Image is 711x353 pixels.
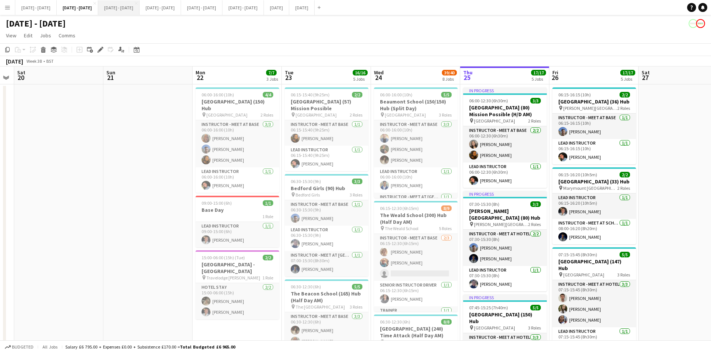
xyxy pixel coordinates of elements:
app-user-avatar: Programmes & Operations [689,19,698,28]
a: View [3,31,19,40]
span: 26 [551,73,558,82]
span: 27 [640,73,650,82]
span: 06:30-12:30 (6h) [291,284,321,289]
app-job-card: 15:00-06:00 (15h) (Tue)2/2[GEOGRAPHIC_DATA] - [GEOGRAPHIC_DATA] Travelodge [PERSON_NAME]1 RoleHot... [196,250,279,319]
app-card-role: Trainer1/1 [374,306,458,332]
div: 3 Jobs [266,76,278,82]
span: 3 Roles [617,272,630,278]
span: 1/1 [263,200,273,206]
app-card-role: Instructor - Meet at Base1/106:15-16:15 (10h)[PERSON_NAME] [552,114,636,139]
div: In progress [463,191,547,197]
span: 8/8 [441,319,452,325]
span: 2 Roles [261,112,273,118]
app-card-role: Instructor - Meet at Base2/306:15-12:30 (6h15m)[PERSON_NAME][PERSON_NAME] [374,234,458,281]
button: [DATE] - [DATE] [181,0,222,15]
app-job-card: 06:15-15:40 (9h25m)2/2[GEOGRAPHIC_DATA] (57) Mission Possible [GEOGRAPHIC_DATA]2 RolesInstructor ... [285,87,368,171]
h3: [GEOGRAPHIC_DATA] (80) Mission Possible (H/D AM) [463,104,547,118]
span: [GEOGRAPHIC_DATA] [474,325,515,331]
span: 7/7 [266,70,277,75]
h3: [GEOGRAPHIC_DATA] (150) Hub [196,98,279,112]
span: 2 Roles [617,185,630,191]
div: [DATE] [6,58,23,65]
app-job-card: In progress06:00-12:30 (6h30m)3/3[GEOGRAPHIC_DATA] (80) Mission Possible (H/D AM) [GEOGRAPHIC_DAT... [463,87,547,188]
span: 8/9 [441,205,452,211]
div: 5 Jobs [621,76,635,82]
app-card-role: Lead Instructor1/106:00-16:00 (10h)[PERSON_NAME] [196,167,279,193]
span: 15:00-06:00 (15h) (Tue) [202,255,245,260]
h3: [GEOGRAPHIC_DATA] - [GEOGRAPHIC_DATA] [196,261,279,275]
span: 23 [284,73,293,82]
app-card-role: Lead Instructor1/106:15-15:40 (9h25m)[PERSON_NAME] [285,146,368,171]
span: 06:15-12:30 (6h15m) [380,205,419,211]
span: [PERSON_NAME][GEOGRAPHIC_DATA] [563,105,617,111]
span: 06:30-12:30 (6h) [380,319,410,325]
span: Mon [196,69,205,76]
span: Comms [59,32,75,39]
span: [GEOGRAPHIC_DATA] [206,112,247,118]
button: [DATE] - [DATE] [57,0,98,15]
app-job-card: 06:00-16:00 (10h)5/5Beaumont School (150/150) Hub (Split Day) [GEOGRAPHIC_DATA]3 RolesInstructor ... [374,87,458,198]
span: 16/16 [353,70,368,75]
h3: [GEOGRAPHIC_DATA] (240) Time Attack (Half Day AM) [374,325,458,339]
span: 5/5 [620,252,630,257]
app-job-card: In progress07:30-15:30 (8h)3/3[PERSON_NAME][GEOGRAPHIC_DATA] (80) Hub [PERSON_NAME][GEOGRAPHIC_DA... [463,191,547,291]
span: 07:45-15:25 (7h40m) [469,305,508,310]
h3: [PERSON_NAME][GEOGRAPHIC_DATA] (80) Hub [463,208,547,221]
span: [GEOGRAPHIC_DATA] [474,118,515,124]
span: 3 Roles [439,112,452,118]
span: Marymount [GEOGRAPHIC_DATA] [563,185,617,191]
span: 2/2 [352,92,362,97]
app-user-avatar: Programmes & Operations [696,19,705,28]
h1: [DATE] - [DATE] [6,18,66,29]
span: 6 Roles [439,339,452,345]
span: 1 Role [262,275,273,281]
span: 2 Roles [528,222,541,227]
a: Jobs [37,31,54,40]
app-job-card: 09:00-15:00 (6h)1/1Base Day1 RoleLead Instructor1/109:00-15:00 (6h)[PERSON_NAME] [196,196,279,247]
span: Wed [374,69,384,76]
app-card-role: Senior Instructor Driver1/106:15-12:30 (6h15m)[PERSON_NAME] [374,281,458,306]
span: 07:30-15:30 (8h) [469,201,499,207]
span: 2 Roles [350,112,362,118]
div: 06:15-12:30 (6h15m)8/9The Weald School (300) Hub (Half Day AM) The Weald School5 RolesInstructor ... [374,201,458,312]
div: 06:15-16:15 (10h)2/2[GEOGRAPHIC_DATA] (36) Hub [PERSON_NAME][GEOGRAPHIC_DATA]2 RolesInstructor - ... [552,87,636,164]
span: Sun [106,69,115,76]
span: 2 Roles [528,118,541,124]
app-card-role: Instructor - Meet at School1/108:00-16:20 (8h20m)[PERSON_NAME] [552,219,636,244]
div: In progress [463,294,547,300]
div: 06:00-16:00 (10h)4/4[GEOGRAPHIC_DATA] (150) Hub [GEOGRAPHIC_DATA]2 RolesInstructor - Meet at Base... [196,87,279,193]
a: Edit [21,31,35,40]
span: Thu [463,69,473,76]
button: [DATE] - [DATE] [15,0,57,15]
div: Salary £6 795.00 + Expenses £0.00 + Subsistence £170.00 = [65,344,235,350]
span: Sat [642,69,650,76]
span: Tue [285,69,293,76]
span: 5/5 [530,305,541,310]
span: [GEOGRAPHIC_DATA] [563,272,604,278]
app-card-role: Lead Instructor1/107:30-15:30 (8h)[PERSON_NAME] [463,266,547,291]
button: [DATE] - [DATE] [222,0,264,15]
span: The Weald School [385,226,418,231]
app-card-role: Instructor - Meet at Hotel2/207:30-15:30 (8h)[PERSON_NAME][PERSON_NAME] [463,230,547,266]
button: [DATE] - [DATE] [140,0,181,15]
span: Total Budgeted £6 965.00 [180,344,235,350]
span: 25 [462,73,473,82]
button: [DATE] - [DATE] [98,0,140,15]
span: 3/3 [530,201,541,207]
span: [GEOGRAPHIC_DATA] [385,339,426,345]
span: 06:15-16:15 (10h) [558,92,591,97]
div: 5 Jobs [353,76,367,82]
span: 06:00-12:30 (6h30m) [469,98,508,103]
h3: [GEOGRAPHIC_DATA] (57) Mission Possible [285,98,368,112]
app-card-role: Lead Instructor1/106:00-12:30 (6h30m)[PERSON_NAME] [463,162,547,188]
app-card-role: Lead Instructor1/106:15-16:20 (10h5m)[PERSON_NAME] [552,193,636,219]
div: BST [46,58,54,64]
span: 09:00-15:00 (6h) [202,200,232,206]
span: 20 [16,73,25,82]
span: 06:00-16:00 (10h) [380,92,412,97]
div: 8 Jobs [442,76,456,82]
span: 21 [105,73,115,82]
